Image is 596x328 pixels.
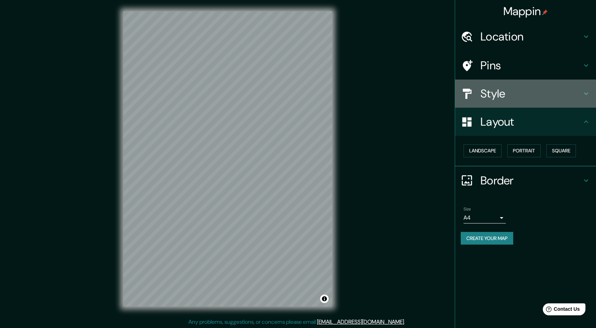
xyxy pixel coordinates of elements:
[480,58,582,72] h4: Pins
[461,232,513,245] button: Create your map
[455,23,596,51] div: Location
[507,144,541,157] button: Portrait
[455,108,596,136] div: Layout
[503,4,548,18] h4: Mappin
[455,80,596,108] div: Style
[480,115,582,129] h4: Layout
[405,318,406,326] div: .
[317,318,404,326] a: [EMAIL_ADDRESS][DOMAIN_NAME]
[455,51,596,80] div: Pins
[123,11,332,307] canvas: Map
[464,144,502,157] button: Landscape
[546,144,576,157] button: Square
[464,212,506,223] div: A4
[406,318,408,326] div: .
[542,10,548,15] img: pin-icon.png
[480,174,582,188] h4: Border
[455,166,596,195] div: Border
[480,30,582,44] h4: Location
[533,301,588,320] iframe: Help widget launcher
[320,295,329,303] button: Toggle attribution
[188,318,405,326] p: Any problems, suggestions, or concerns please email .
[464,206,471,212] label: Size
[480,87,582,101] h4: Style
